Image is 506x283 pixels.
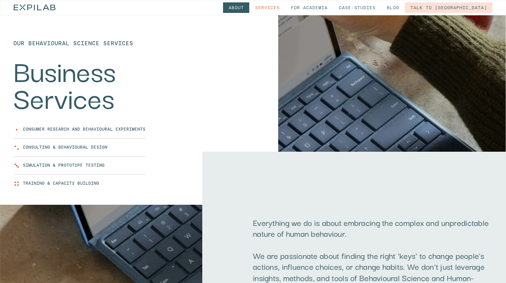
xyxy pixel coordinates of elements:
[23,163,105,168] a: Simulation & Prototype Testing
[14,0,56,15] a: home
[223,2,249,13] a: About
[23,181,99,186] a: Training & Capacity Building
[381,2,405,13] a: Blog
[23,145,107,150] a: Consulting & Behavioural Design
[23,127,145,132] a: Consumer Research and Behavioural Experiments
[405,2,492,13] a: Talk to [GEOGRAPHIC_DATA]
[13,41,493,46] h1: Our behavioural science Services
[285,2,333,13] a: for Academia
[333,2,381,13] a: Case-studies
[250,2,285,13] a: Services
[13,57,171,110] h2: Business Services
